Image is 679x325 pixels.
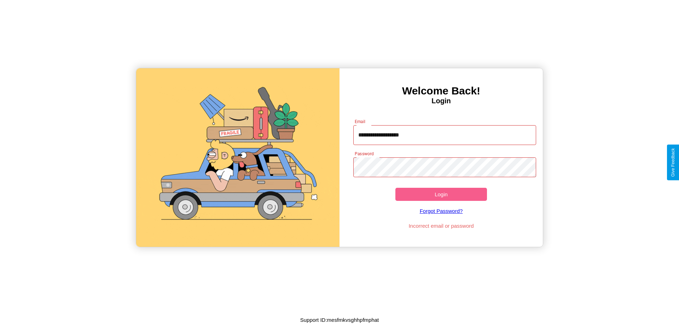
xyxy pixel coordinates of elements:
[339,97,543,105] h4: Login
[350,201,533,221] a: Forgot Password?
[136,68,339,247] img: gif
[355,151,373,157] label: Password
[355,118,366,124] label: Email
[395,188,487,201] button: Login
[350,221,533,231] p: Incorrect email or password
[300,315,379,325] p: Support ID: mesfmkvsghhpfmphat
[339,85,543,97] h3: Welcome Back!
[671,148,675,177] div: Give Feedback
